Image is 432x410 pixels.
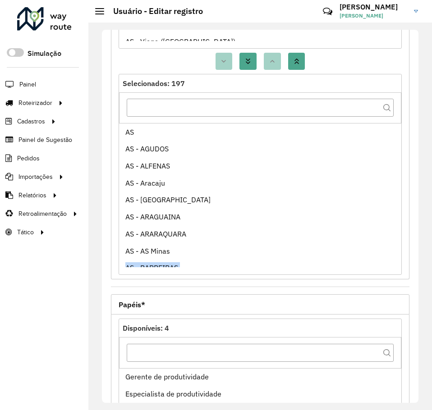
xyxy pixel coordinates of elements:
div: Selecionados: 197 [123,78,398,89]
a: Contato Rápido [318,2,337,21]
div: AS [125,127,395,137]
span: Painel [19,80,36,89]
h3: [PERSON_NAME] [340,3,407,11]
div: Especialista de produtividade [125,388,395,399]
div: AS - Viana ([GEOGRAPHIC_DATA]) [125,36,395,47]
label: Simulação [28,48,61,59]
span: Retroalimentação [18,209,67,219]
span: Pedidos [17,154,40,163]
span: Roteirizador [18,98,52,108]
span: Painel de Sugestão [18,135,72,145]
button: Move All to Source [288,53,305,70]
div: AS - ARAGUAINA [125,211,395,222]
span: Relatórios [18,191,46,200]
span: [PERSON_NAME] [340,12,407,20]
div: Gerente de produtividade [125,371,395,382]
div: AS - BARREIRAS [125,262,395,273]
span: Cadastros [17,117,45,126]
div: AS - Aracaju [125,178,395,188]
h2: Usuário - Editar registro [104,6,203,16]
span: Tático [17,228,34,237]
div: AS - ALFENAS [125,160,395,171]
div: AS - ARARAQUARA [125,228,395,239]
div: Disponíveis: 4 [123,323,398,333]
div: AS - AGUDOS [125,143,395,154]
button: Move All to Target [239,53,257,70]
span: Importações [18,172,53,182]
span: Papéis* [119,301,145,308]
div: AS - [GEOGRAPHIC_DATA] [125,194,395,205]
div: AS - AS Minas [125,246,395,256]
